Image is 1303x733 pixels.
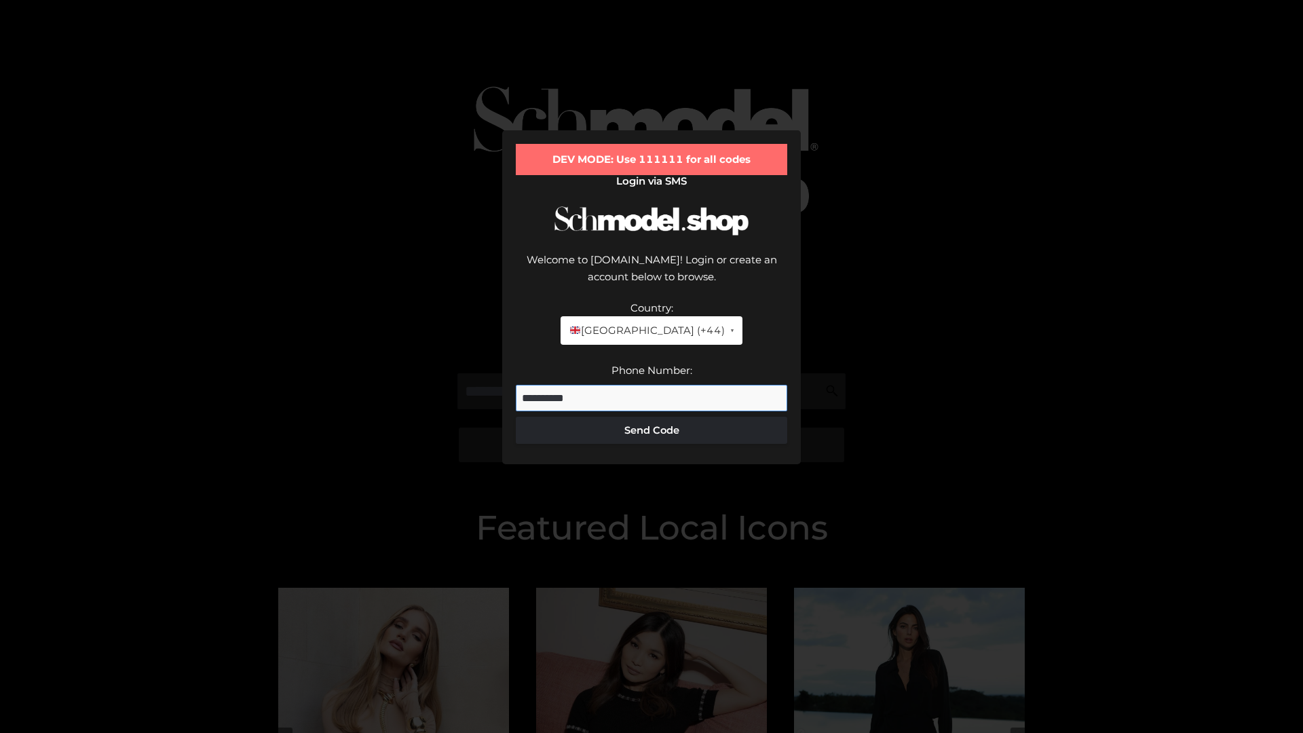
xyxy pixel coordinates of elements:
[516,144,787,175] div: DEV MODE: Use 111111 for all codes
[569,322,724,339] span: [GEOGRAPHIC_DATA] (+44)
[516,175,787,187] h2: Login via SMS
[516,251,787,299] div: Welcome to [DOMAIN_NAME]! Login or create an account below to browse.
[611,364,692,377] label: Phone Number:
[550,194,753,248] img: Schmodel Logo
[630,301,673,314] label: Country:
[570,325,580,335] img: 🇬🇧
[516,417,787,444] button: Send Code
